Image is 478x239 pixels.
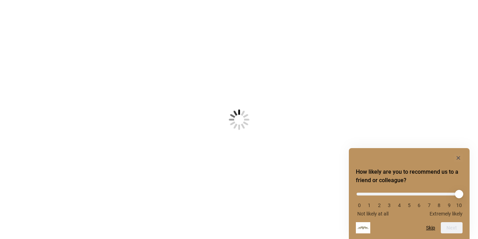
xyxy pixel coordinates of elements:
span: Not likely at all [357,211,389,217]
h2: How likely are you to recommend us to a friend or colleague? Select an option from 0 to 10, with ... [356,168,463,185]
button: Skip [426,225,435,231]
li: 3 [386,203,393,208]
li: 1 [366,203,373,208]
span: Extremely likely [430,211,463,217]
li: 10 [456,203,463,208]
img: Loading [194,75,284,165]
button: Hide survey [454,154,463,162]
button: Next question [441,222,463,233]
div: How likely are you to recommend us to a friend or colleague? Select an option from 0 to 10, with ... [356,154,463,233]
li: 5 [406,203,413,208]
li: 2 [376,203,383,208]
div: How likely are you to recommend us to a friend or colleague? Select an option from 0 to 10, with ... [356,187,463,217]
li: 8 [436,203,443,208]
li: 7 [426,203,433,208]
li: 4 [396,203,403,208]
li: 6 [416,203,423,208]
li: 0 [356,203,363,208]
li: 9 [446,203,453,208]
